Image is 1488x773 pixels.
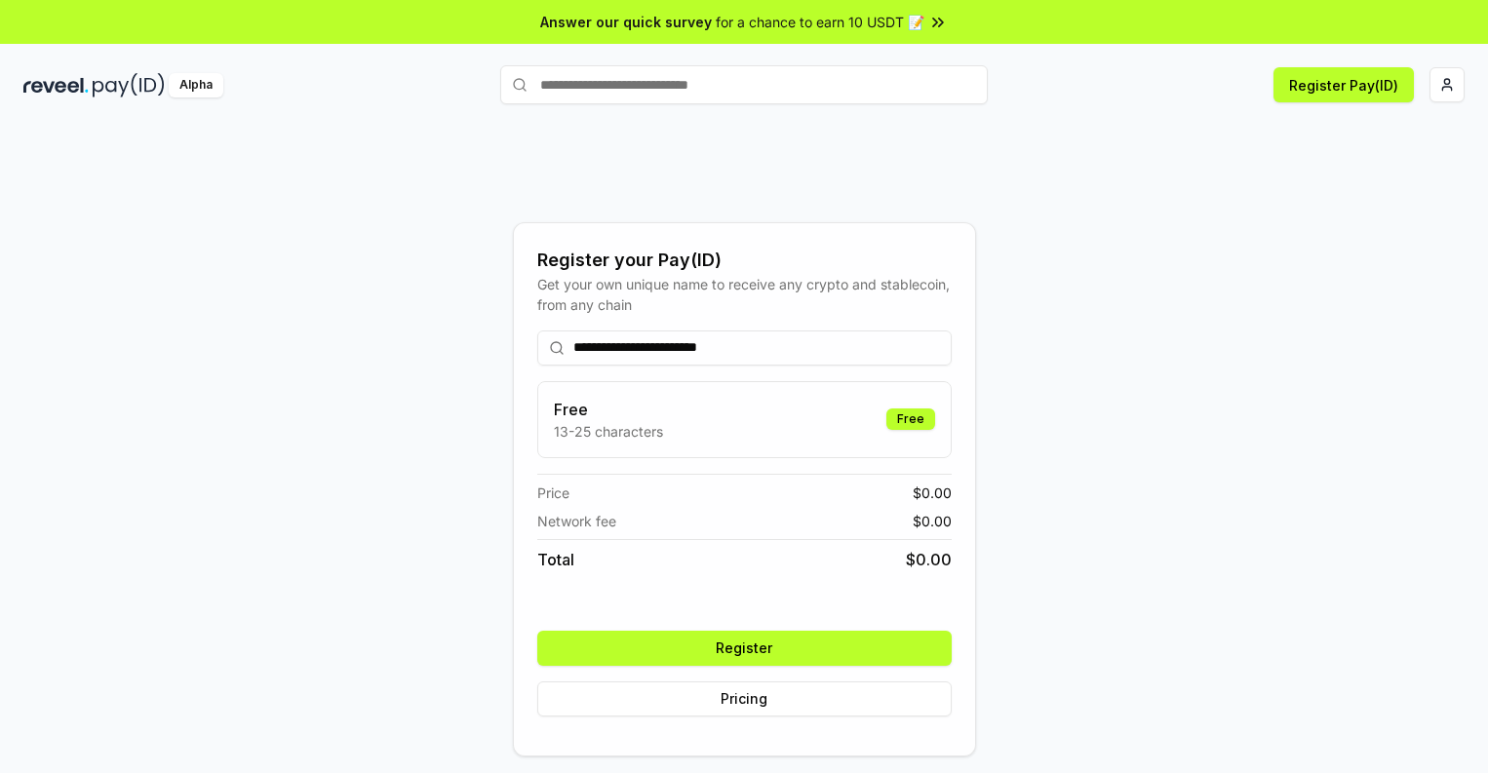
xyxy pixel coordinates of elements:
[554,421,663,442] p: 13-25 characters
[537,681,952,716] button: Pricing
[537,511,616,531] span: Network fee
[169,73,223,97] div: Alpha
[537,274,952,315] div: Get your own unique name to receive any crypto and stablecoin, from any chain
[537,483,569,503] span: Price
[537,548,574,571] span: Total
[93,73,165,97] img: pay_id
[537,631,952,666] button: Register
[540,12,712,32] span: Answer our quick survey
[537,247,952,274] div: Register your Pay(ID)
[886,408,935,430] div: Free
[1273,67,1414,102] button: Register Pay(ID)
[23,73,89,97] img: reveel_dark
[913,483,952,503] span: $ 0.00
[554,398,663,421] h3: Free
[913,511,952,531] span: $ 0.00
[716,12,924,32] span: for a chance to earn 10 USDT 📝
[906,548,952,571] span: $ 0.00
